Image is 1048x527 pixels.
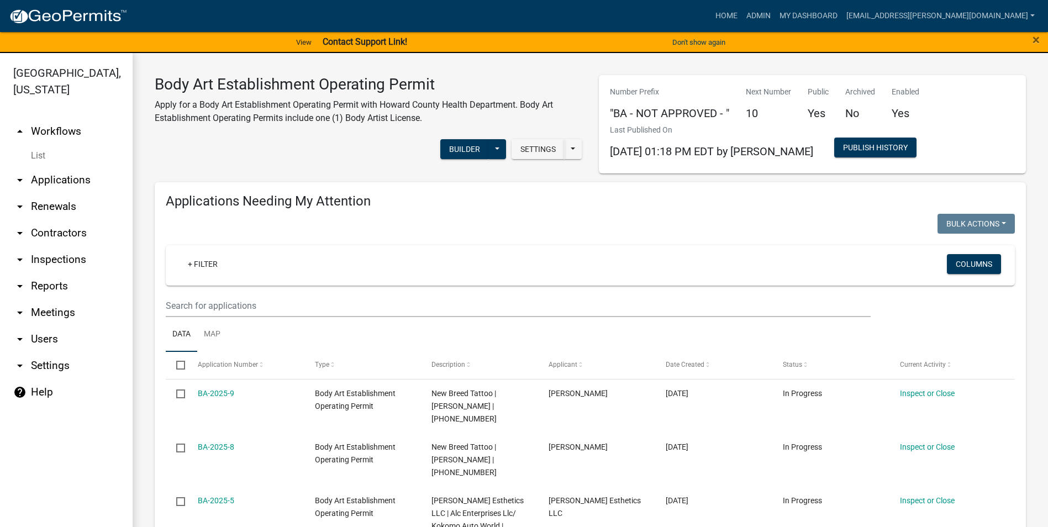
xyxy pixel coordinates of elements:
[666,389,688,398] span: 09/16/2025
[610,86,729,98] p: Number Prefix
[13,226,27,240] i: arrow_drop_down
[655,352,772,378] datatable-header-cell: Date Created
[315,389,396,410] span: Body Art Establishment Operating Permit
[292,33,316,51] a: View
[166,193,1015,209] h4: Applications Needing My Attention
[834,138,917,157] button: Publish History
[610,124,813,136] p: Last Published On
[315,361,329,368] span: Type
[13,125,27,138] i: arrow_drop_up
[198,442,234,451] a: BA-2025-8
[892,107,919,120] h5: Yes
[187,352,304,378] datatable-header-cell: Application Number
[13,359,27,372] i: arrow_drop_down
[549,442,608,451] span: Jerry Frost
[783,361,802,368] span: Status
[1033,32,1040,48] span: ×
[13,200,27,213] i: arrow_drop_down
[783,389,822,398] span: In Progress
[666,442,688,451] span: 09/12/2025
[198,496,234,505] a: BA-2025-5
[842,6,1039,27] a: [EMAIL_ADDRESS][PERSON_NAME][DOMAIN_NAME]
[13,173,27,187] i: arrow_drop_down
[304,352,421,378] datatable-header-cell: Type
[666,361,704,368] span: Date Created
[440,139,489,159] button: Builder
[421,352,538,378] datatable-header-cell: Description
[845,107,875,120] h5: No
[323,36,407,47] strong: Contact Support Link!
[549,389,608,398] span: Jerry Frost
[783,442,822,451] span: In Progress
[315,442,396,464] span: Body Art Establishment Operating Permit
[315,496,396,518] span: Body Art Establishment Operating Permit
[155,75,582,94] h3: Body Art Establishment Operating Permit
[900,389,955,398] a: Inspect or Close
[610,107,729,120] h5: "BA - NOT APPROVED - "
[711,6,742,27] a: Home
[772,352,889,378] datatable-header-cell: Status
[668,33,730,51] button: Don't show again
[900,496,955,505] a: Inspect or Close
[549,496,641,518] span: Jacqueline Scott Esthetics LLC
[431,442,497,477] span: New Breed Tattoo | Joyce Fortune | 765 452 5537
[512,139,565,159] button: Settings
[775,6,842,27] a: My Dashboard
[198,361,258,368] span: Application Number
[666,496,688,505] span: 08/13/2025
[783,496,822,505] span: In Progress
[431,361,465,368] span: Description
[13,333,27,346] i: arrow_drop_down
[13,386,27,399] i: help
[746,86,791,98] p: Next Number
[746,107,791,120] h5: 10
[166,294,871,317] input: Search for applications
[1033,33,1040,46] button: Close
[179,254,227,274] a: + Filter
[845,86,875,98] p: Archived
[892,86,919,98] p: Enabled
[13,253,27,266] i: arrow_drop_down
[808,86,829,98] p: Public
[13,306,27,319] i: arrow_drop_down
[166,317,197,352] a: Data
[900,361,946,368] span: Current Activity
[610,145,813,158] span: [DATE] 01:18 PM EDT by [PERSON_NAME]
[198,389,234,398] a: BA-2025-9
[947,254,1001,274] button: Columns
[166,352,187,378] datatable-header-cell: Select
[900,442,955,451] a: Inspect or Close
[938,214,1015,234] button: Bulk Actions
[889,352,1007,378] datatable-header-cell: Current Activity
[538,352,655,378] datatable-header-cell: Applicant
[197,317,227,352] a: Map
[13,280,27,293] i: arrow_drop_down
[742,6,775,27] a: Admin
[431,389,497,423] span: New Breed Tattoo | Joyce Fortune | 765 452 5537
[155,98,582,125] p: Apply for a Body Art Establishment Operating Permit with Howard County Health Department. Body Ar...
[549,361,577,368] span: Applicant
[834,144,917,152] wm-modal-confirm: Workflow Publish History
[808,107,829,120] h5: Yes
